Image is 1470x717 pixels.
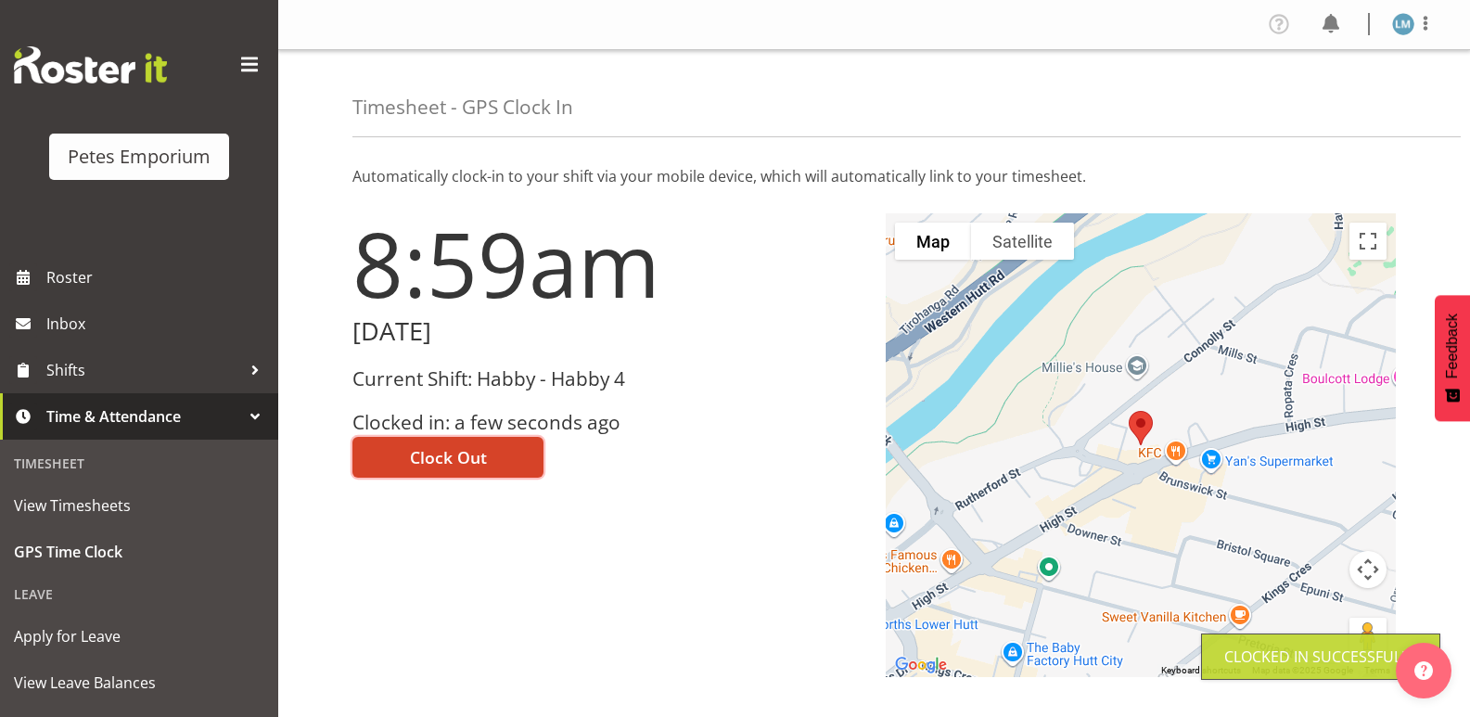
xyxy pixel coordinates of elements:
span: Clock Out [410,445,487,469]
div: Leave [5,575,274,613]
img: lianne-morete5410.jpg [1392,13,1414,35]
button: Keyboard shortcuts [1161,664,1241,677]
div: Timesheet [5,444,274,482]
button: Show street map [895,223,971,260]
h2: [DATE] [352,317,863,346]
a: View Timesheets [5,482,274,529]
span: Time & Attendance [46,403,241,430]
a: GPS Time Clock [5,529,274,575]
a: Open this area in Google Maps (opens a new window) [890,653,952,677]
a: View Leave Balances [5,659,274,706]
span: Roster [46,263,269,291]
h3: Clocked in: a few seconds ago [352,412,863,433]
span: View Timesheets [14,492,264,519]
div: Petes Emporium [68,143,211,171]
img: Rosterit website logo [14,46,167,83]
span: Inbox [46,310,269,338]
a: Apply for Leave [5,613,274,659]
button: Map camera controls [1349,551,1387,588]
img: Google [890,653,952,677]
h4: Timesheet - GPS Clock In [352,96,573,118]
div: Clocked in Successfully [1224,646,1417,668]
button: Drag Pegman onto the map to open Street View [1349,618,1387,655]
span: Feedback [1444,314,1461,378]
span: Apply for Leave [14,622,264,650]
button: Toggle fullscreen view [1349,223,1387,260]
span: GPS Time Clock [14,538,264,566]
img: help-xxl-2.png [1414,661,1433,680]
button: Show satellite imagery [971,223,1074,260]
p: Automatically clock-in to your shift via your mobile device, which will automatically link to you... [352,165,1396,187]
button: Clock Out [352,437,543,478]
h3: Current Shift: Habby - Habby 4 [352,368,863,390]
span: View Leave Balances [14,669,264,697]
span: Shifts [46,356,241,384]
h1: 8:59am [352,213,863,314]
button: Feedback - Show survey [1435,295,1470,421]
